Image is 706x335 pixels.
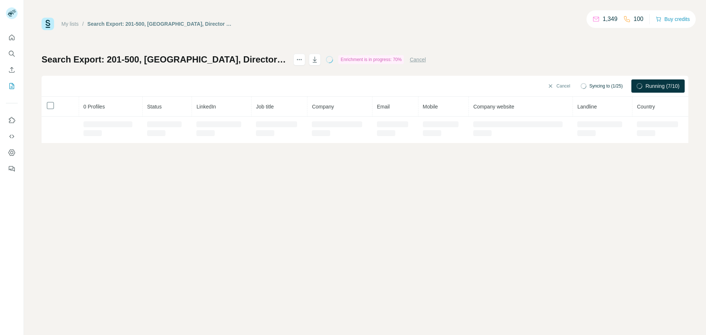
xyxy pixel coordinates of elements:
[6,146,18,159] button: Dashboard
[577,104,597,110] span: Landline
[6,162,18,175] button: Feedback
[473,104,514,110] span: Company website
[6,114,18,127] button: Use Surfe on LinkedIn
[82,20,84,28] li: /
[6,79,18,93] button: My lists
[6,47,18,60] button: Search
[256,104,274,110] span: Job title
[312,104,334,110] span: Company
[634,15,643,24] p: 100
[42,54,287,65] h1: Search Export: 201-500, [GEOGRAPHIC_DATA], Director of Supply Chain, Purchasing Manager, Indirect...
[410,56,426,63] button: Cancel
[423,104,438,110] span: Mobile
[61,21,79,27] a: My lists
[6,31,18,44] button: Quick start
[338,55,404,64] div: Enrichment is in progress: 70%
[542,79,575,93] button: Cancel
[6,63,18,76] button: Enrich CSV
[377,104,390,110] span: Email
[637,104,655,110] span: Country
[589,83,623,89] span: Syncing to (1/25)
[147,104,162,110] span: Status
[603,15,617,24] p: 1,349
[645,82,680,90] span: Running (7/10)
[42,18,54,30] img: Surfe Logo
[83,104,105,110] span: 0 Profiles
[656,14,690,24] button: Buy credits
[6,130,18,143] button: Use Surfe API
[88,20,233,28] div: Search Export: 201-500, [GEOGRAPHIC_DATA], Director of Supply Chain, Purchasing Manager, Indirect...
[293,54,305,65] button: actions
[196,104,216,110] span: LinkedIn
